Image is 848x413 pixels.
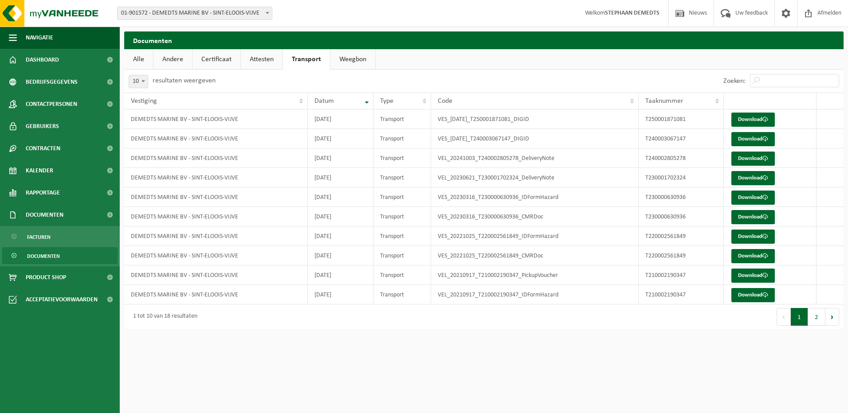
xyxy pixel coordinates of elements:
td: Transport [373,285,432,304]
span: Navigatie [26,27,53,49]
span: Product Shop [26,266,66,288]
a: Certificaat [192,49,240,70]
td: DEMEDTS MARINE BV - SINT-ELOOIS-VIJVE [124,129,308,148]
span: Gebruikers [26,115,59,137]
a: Weegbon [330,49,375,70]
button: 1 [791,308,808,326]
td: VES_20230316_T230000630936_CMRDoc [431,207,638,226]
a: Download [731,191,775,205]
td: [DATE] [308,207,373,226]
a: Download [731,230,775,244]
a: Transport [283,49,330,70]
td: Transport [373,226,432,246]
span: Documenten [27,248,60,265]
a: Download [731,113,775,127]
td: [DATE] [308,187,373,207]
td: Transport [373,148,432,168]
span: Kalender [26,160,53,182]
span: Dashboard [26,49,59,71]
td: Transport [373,109,432,129]
button: 2 [808,308,825,326]
td: T240002805278 [639,148,724,168]
span: Code [438,97,452,105]
span: Taaknummer [645,97,683,105]
td: [DATE] [308,246,373,265]
span: Documenten [26,204,63,226]
td: T230001702324 [639,168,724,187]
span: Acceptatievoorwaarden [26,288,98,311]
td: Transport [373,246,432,265]
td: DEMEDTS MARINE BV - SINT-ELOOIS-VIJVE [124,265,308,285]
td: Transport [373,129,432,148]
span: Type [380,97,393,105]
td: T220002561849 [639,226,724,246]
button: Previous [777,308,791,326]
td: T210002190347 [639,285,724,304]
span: Bedrijfsgegevens [26,71,78,93]
td: Transport [373,187,432,207]
td: DEMEDTS MARINE BV - SINT-ELOOIS-VIJVE [124,187,308,207]
a: Download [731,269,775,283]
td: VEL_20210917_T210002190347_IDFormHazard [431,285,638,304]
td: [DATE] [308,285,373,304]
a: Documenten [2,247,118,264]
td: T210002190347 [639,265,724,285]
td: T220002561849 [639,246,724,265]
button: Next [825,308,839,326]
span: Rapportage [26,182,60,204]
td: VEL_20210917_T210002190347_PickupVoucher [431,265,638,285]
td: VEL_20230621_T230001702324_DeliveryNote [431,168,638,187]
strong: STEPHAAN DEMEDTS [605,10,660,16]
td: T250001871081 [639,109,724,129]
td: VES_20221025_T220002561849_CMRDoc [431,246,638,265]
td: Transport [373,207,432,226]
a: Alle [124,49,153,70]
a: Download [731,171,775,185]
td: DEMEDTS MARINE BV - SINT-ELOOIS-VIJVE [124,148,308,168]
a: Download [731,249,775,263]
td: [DATE] [308,226,373,246]
a: Download [731,210,775,224]
td: [DATE] [308,148,373,168]
a: Download [731,132,775,146]
td: Transport [373,168,432,187]
td: Transport [373,265,432,285]
td: [DATE] [308,109,373,129]
span: Contracten [26,137,60,160]
td: [DATE] [308,129,373,148]
td: DEMEDTS MARINE BV - SINT-ELOOIS-VIJVE [124,226,308,246]
td: VEL_20241003_T240002805278_DeliveryNote [431,148,638,168]
span: Contactpersonen [26,93,77,115]
td: DEMEDTS MARINE BV - SINT-ELOOIS-VIJVE [124,207,308,226]
td: VES_[DATE]_T240003067147_DIGID [431,129,638,148]
span: 10 [129,75,148,88]
td: DEMEDTS MARINE BV - SINT-ELOOIS-VIJVE [124,246,308,265]
td: DEMEDTS MARINE BV - SINT-ELOOIS-VIJVE [124,285,308,304]
span: Facturen [27,229,51,245]
a: Attesten [241,49,283,70]
td: DEMEDTS MARINE BV - SINT-ELOOIS-VIJVE [124,168,308,187]
label: resultaten weergeven [153,77,216,84]
h2: Documenten [124,31,844,49]
label: Zoeken: [723,78,746,85]
td: VES_[DATE]_T250001871081_DIGID [431,109,638,129]
a: Download [731,152,775,166]
td: T230000630936 [639,187,724,207]
td: T230000630936 [639,207,724,226]
td: [DATE] [308,168,373,187]
td: VES_20230316_T230000630936_IDFormHazard [431,187,638,207]
td: T240003067147 [639,129,724,148]
span: 01-901572 - DEMEDTS MARINE BV - SINT-ELOOIS-VIJVE [118,7,272,19]
a: Facturen [2,228,118,245]
td: [DATE] [308,265,373,285]
a: Andere [153,49,192,70]
span: Datum [314,97,334,105]
td: DEMEDTS MARINE BV - SINT-ELOOIS-VIJVE [124,109,308,129]
td: VES_20221025_T220002561849_IDFormHazard [431,226,638,246]
span: Vestiging [131,97,157,105]
a: Download [731,288,775,302]
div: 1 tot 10 van 18 resultaten [129,309,197,325]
